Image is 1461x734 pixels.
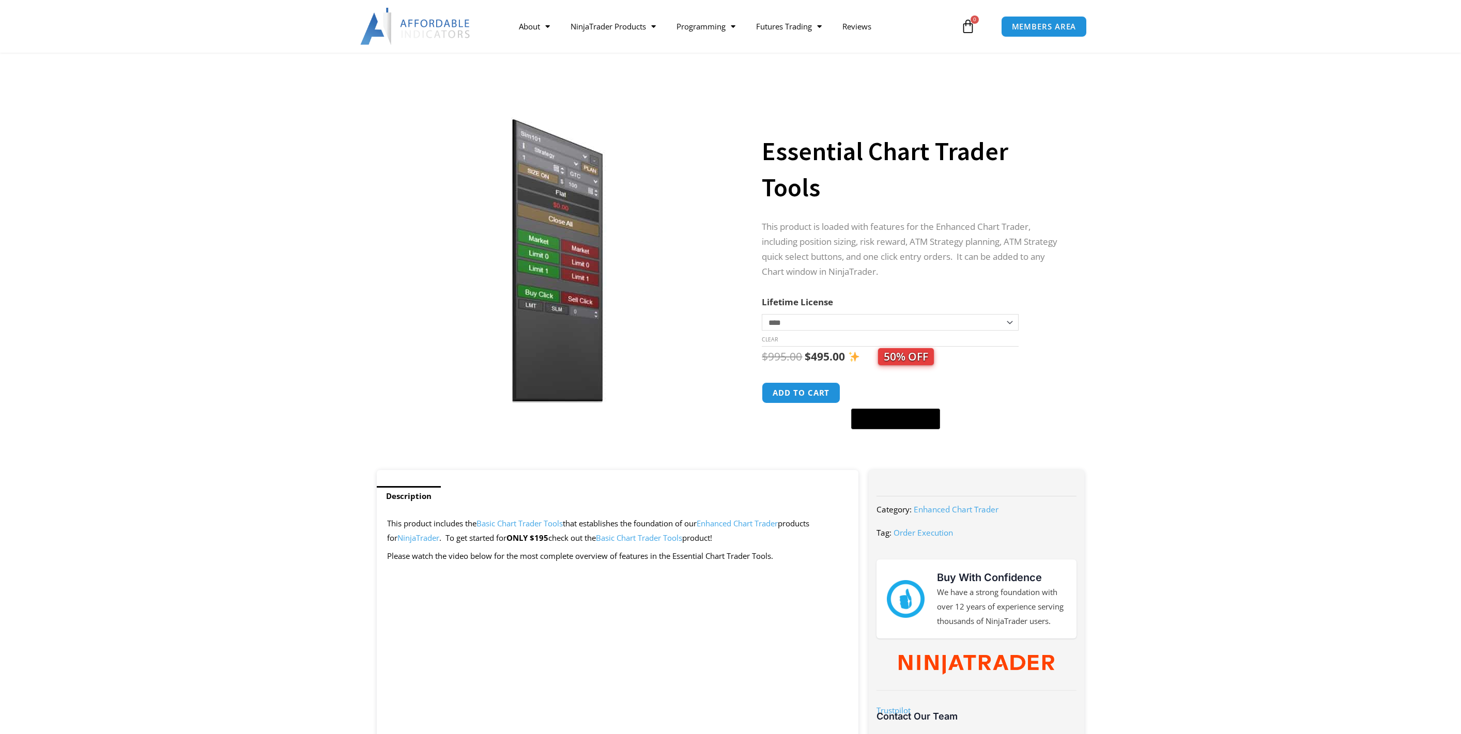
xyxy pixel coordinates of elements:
[899,655,1054,675] img: NinjaTrader Wordmark color RGB | Affordable Indicators – NinjaTrader
[937,585,1066,629] p: We have a strong foundation with over 12 years of experience serving thousands of NinjaTrader users.
[762,436,1064,445] iframe: PayPal Message 1
[878,348,934,365] span: 50% OFF
[1001,16,1087,37] a: MEMBERS AREA
[1012,23,1076,30] span: MEMBERS AREA
[762,296,833,308] label: Lifetime License
[666,14,746,38] a: Programming
[762,382,840,403] button: Add to cart
[914,504,998,514] a: Enhanced Chart Trader
[937,570,1066,585] h3: Buy With Confidence
[509,14,560,38] a: About
[762,349,802,364] bdi: 995.00
[377,486,441,506] a: Description
[849,351,859,362] img: ✨
[762,133,1064,206] h1: Essential Chart Trader Tools
[805,349,811,364] span: $
[762,349,768,364] span: $
[746,14,832,38] a: Futures Trading
[876,710,1076,722] h3: Contact Our Team
[851,409,940,429] button: Buy with GPay
[560,14,666,38] a: NinjaTrader Products
[387,517,849,545] p: This product includes the that establishes the foundation of our products for . To get started for
[397,533,439,543] a: NinjaTrader
[548,533,712,543] span: check out the product!
[971,15,979,24] span: 0
[387,549,849,564] p: Please watch the video below for the most complete overview of features in the Essential Chart Tr...
[876,527,891,538] span: Tag:
[506,533,548,543] strong: ONLY $195
[887,580,924,617] img: mark thumbs good 43913 | Affordable Indicators – NinjaTrader
[596,533,682,543] a: Basic Chart Trader Tools
[476,518,563,528] a: Basic Chart Trader Tools
[832,14,882,38] a: Reviews
[509,14,958,38] nav: Menu
[876,705,911,715] a: Trustpilot
[876,504,912,514] span: Category:
[805,349,845,364] bdi: 495.00
[697,518,778,528] a: Enhanced Chart Trader
[762,220,1064,279] p: This product is loaded with features for the Enhanced Chart Trader, including position sizing, ri...
[945,11,991,41] a: 0
[849,381,942,405] iframe: Secure express checkout frame
[724,117,1056,350] img: Essential Chart Trader Tools - CL 2 Minute | Affordable Indicators – NinjaTrader
[360,8,471,45] img: LogoAI | Affordable Indicators – NinjaTrader
[762,336,778,343] a: Clear options
[894,527,953,538] a: Order Execution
